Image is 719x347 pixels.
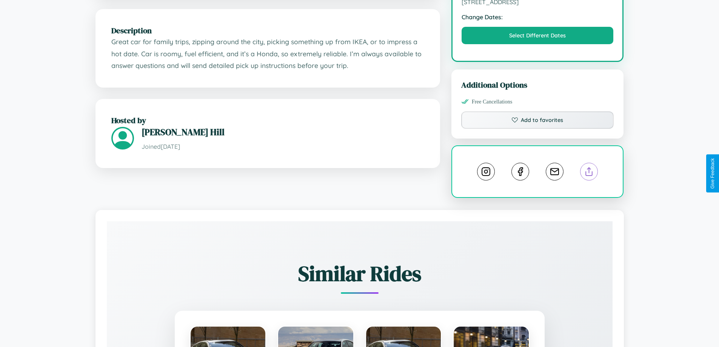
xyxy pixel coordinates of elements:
[472,99,513,105] span: Free Cancellations
[111,25,424,36] h2: Description
[111,36,424,72] p: Great car for family trips, zipping around the city, picking something up from IKEA, or to impres...
[461,111,614,129] button: Add to favorites
[462,27,614,44] button: Select Different Dates
[462,13,614,21] strong: Change Dates:
[133,259,586,288] h2: Similar Rides
[461,79,614,90] h3: Additional Options
[142,141,424,152] p: Joined [DATE]
[142,126,424,138] h3: [PERSON_NAME] Hill
[710,158,715,189] div: Give Feedback
[111,115,424,126] h2: Hosted by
